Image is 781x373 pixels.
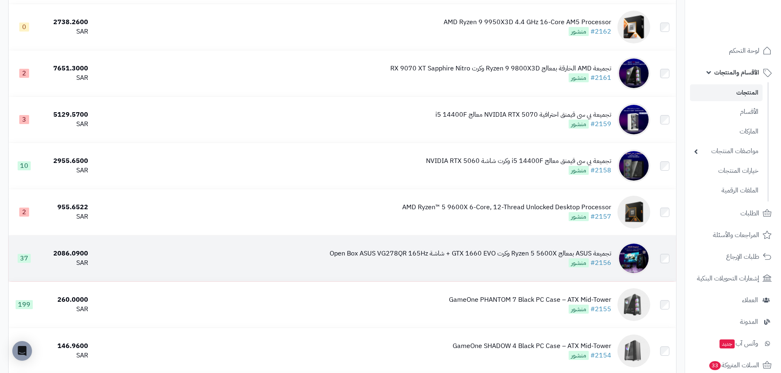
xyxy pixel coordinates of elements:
[390,64,611,73] div: تجميعة AMD الخارقة بمعالج Ryzen 9 9800X3D وكرت RX 9070 XT Sapphire Nitro
[43,258,88,268] div: SAR
[12,341,32,361] div: Open Intercom Messenger
[690,41,776,61] a: لوحة التحكم
[426,156,611,166] div: تجميعة بي سي قيمنق معالج i5 14400F وكرت شاشة NVIDIA RTX 5060
[43,18,88,27] div: 2738.2600
[43,249,88,258] div: 2086.0900
[590,304,611,314] a: #2155
[43,110,88,120] div: 5129.5700
[617,149,650,182] img: تجميعة بي سي قيمنق معالج i5 14400F وكرت شاشة NVIDIA RTX 5060
[43,120,88,129] div: SAR
[617,57,650,90] img: تجميعة AMD الخارقة بمعالج Ryzen 9 9800X3D وكرت RX 9070 XT Sapphire Nitro
[569,120,589,129] span: منشور
[435,110,611,120] div: تجميعة بي سي قيمنق احترافية NVIDIA RTX 5070 معالج i5 14400F
[690,142,763,160] a: مواصفات المنتجات
[43,295,88,305] div: 260.0000
[590,27,611,36] a: #2162
[43,166,88,175] div: SAR
[590,73,611,83] a: #2161
[569,73,589,82] span: منشور
[19,208,29,217] span: 2
[740,316,758,328] span: المدونة
[742,294,758,306] span: العملاء
[449,295,611,305] div: GameOne PHANTOM 7 Black PC Case – ATX Mid-Tower
[729,45,759,57] span: لوحة التحكم
[453,341,611,351] div: GameOne SHADOW 4 Black PC Case – ATX Mid-Tower
[569,305,589,314] span: منشور
[690,225,776,245] a: المراجعات والأسئلة
[19,23,29,32] span: 0
[617,103,650,136] img: تجميعة بي سي قيمنق احترافية NVIDIA RTX 5070 معالج i5 14400F
[43,64,88,73] div: 7651.3000
[16,300,33,309] span: 199
[590,212,611,222] a: #2157
[569,258,589,267] span: منشور
[43,73,88,83] div: SAR
[569,27,589,36] span: منشور
[617,196,650,228] img: AMD Ryzen™ 5 9600X 6-Core, 12-Thread Unlocked Desktop Processor
[617,11,650,43] img: AMD Ryzen 9 9950X3D 4.4 GHz 16-Core AM5 Processor
[590,350,611,360] a: #2154
[590,165,611,175] a: #2158
[690,182,763,199] a: الملفات الرقمية
[713,229,759,241] span: المراجعات والأسئلة
[43,341,88,351] div: 146.9600
[18,161,31,170] span: 10
[690,312,776,332] a: المدونة
[43,212,88,222] div: SAR
[43,351,88,360] div: SAR
[617,335,650,367] img: GameOne SHADOW 4 Black PC Case – ATX Mid-Tower
[330,249,611,258] div: تجميعة ASUS بمعالج Ryzen 5 5600X وكرت GTX 1660 EVO + شاشة Open Box ASUS VG278QR 165Hz
[569,351,589,360] span: منشور
[43,156,88,166] div: 2955.6500
[402,203,611,212] div: AMD Ryzen™ 5 9600X 6-Core, 12-Thread Unlocked Desktop Processor
[569,212,589,221] span: منشور
[690,162,763,180] a: خيارات المنتجات
[720,339,735,348] span: جديد
[617,242,650,275] img: تجميعة ASUS بمعالج Ryzen 5 5600X وكرت GTX 1660 EVO + شاشة Open Box ASUS VG278QR 165Hz
[569,166,589,175] span: منشور
[444,18,611,27] div: AMD Ryzen 9 9950X3D 4.4 GHz 16-Core AM5 Processor
[726,251,759,262] span: طلبات الإرجاع
[719,338,758,349] span: وآتس آب
[740,208,759,219] span: الطلبات
[690,269,776,288] a: إشعارات التحويلات البنكية
[690,203,776,223] a: الطلبات
[709,361,721,370] span: 33
[690,123,763,140] a: الماركات
[690,84,763,101] a: المنتجات
[590,119,611,129] a: #2159
[725,23,773,40] img: logo-2.png
[714,67,759,78] span: الأقسام والمنتجات
[43,305,88,314] div: SAR
[708,359,759,371] span: السلات المتروكة
[18,254,31,263] span: 37
[43,203,88,212] div: 955.6522
[43,27,88,36] div: SAR
[690,247,776,267] a: طلبات الإرجاع
[697,273,759,284] span: إشعارات التحويلات البنكية
[590,258,611,268] a: #2156
[690,334,776,353] a: وآتس آبجديد
[690,103,763,121] a: الأقسام
[19,69,29,78] span: 2
[19,115,29,124] span: 3
[617,288,650,321] img: GameOne PHANTOM 7 Black PC Case – ATX Mid-Tower
[690,290,776,310] a: العملاء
